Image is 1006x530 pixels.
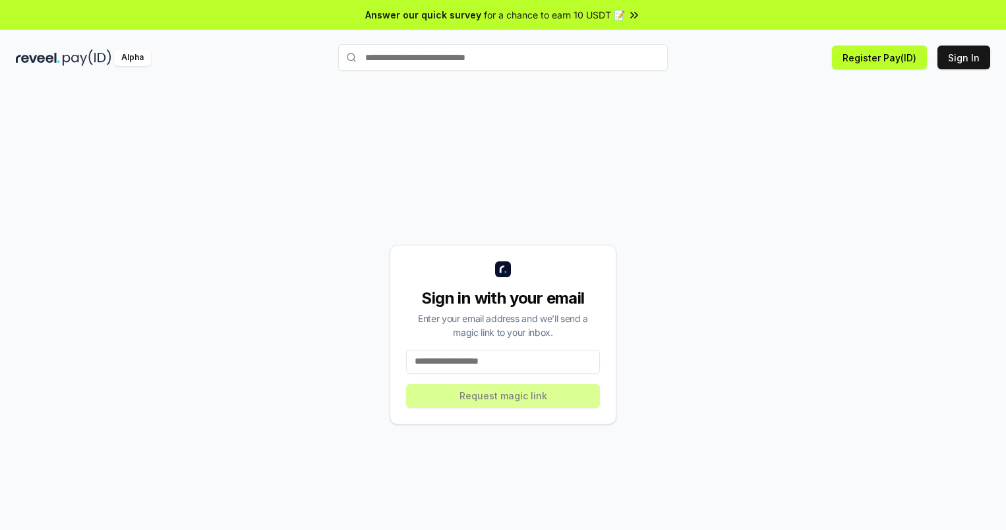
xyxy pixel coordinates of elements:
img: logo_small [495,261,511,277]
button: Sign In [937,46,990,69]
div: Alpha [114,50,151,66]
img: reveel_dark [16,50,60,66]
span: for a chance to earn 10 USDT 📝 [484,8,625,22]
div: Sign in with your email [406,288,600,309]
span: Answer our quick survey [365,8,481,22]
img: pay_id [63,50,111,66]
div: Enter your email address and we’ll send a magic link to your inbox. [406,312,600,339]
button: Register Pay(ID) [832,46,927,69]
